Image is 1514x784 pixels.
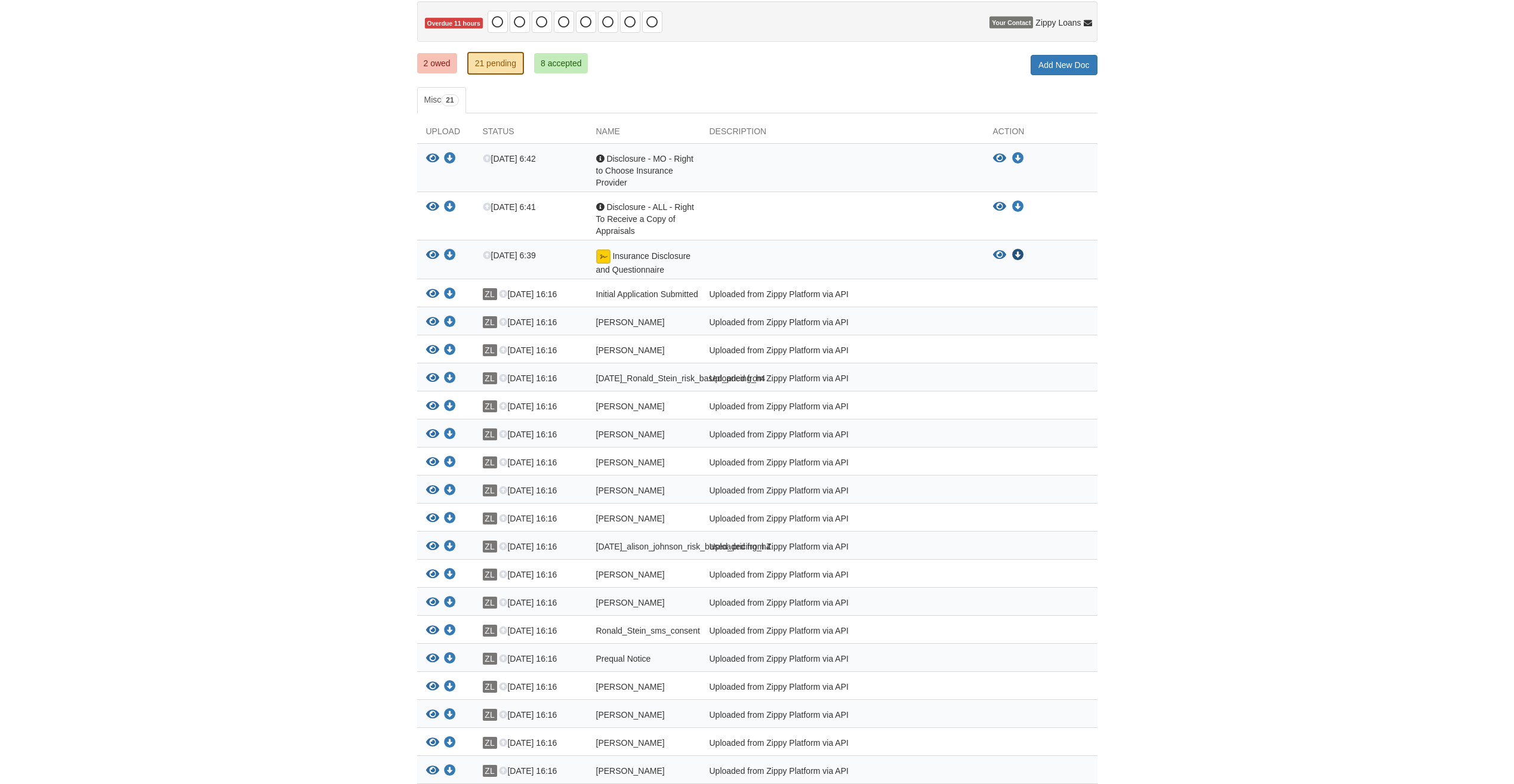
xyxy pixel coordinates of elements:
span: ZL [483,372,497,384]
span: ZL [483,316,497,328]
span: [PERSON_NAME] [596,345,665,355]
span: [PERSON_NAME] [596,570,665,579]
span: ZL [483,400,497,412]
div: Uploaded from Zippy Platform via API [701,344,984,360]
span: ZL [483,513,497,524]
div: Uploaded from Zippy Platform via API [701,597,984,612]
a: Download Initial Application Submitted [444,290,456,300]
button: View Ronald_Stein_true_and_correct_consent [426,513,439,525]
span: [DATE] 16:16 [499,430,557,439]
button: View Insurance Disclosure and Questionnaire [993,249,1006,261]
span: [DATE] 6:39 [483,251,536,260]
span: [DATE] 16:16 [499,345,557,355]
a: Download Disclosure - MO - Right to Choose Insurance Provider [1012,154,1024,163]
button: View alison_johnson_credit_authorization [426,597,439,609]
span: [DATE]_Ronald_Stein_risk_based_pricing_h4 [596,374,766,383]
span: Ronald_Stein_sms_consent [596,626,700,635]
a: Download Ronald_Stein_credit_authorization [444,458,456,468]
button: View alison_johnson_true_and_correct_consent [426,681,439,693]
div: Uploaded from Zippy Platform via API [701,541,984,556]
span: [DATE] 16:16 [499,570,557,579]
span: [PERSON_NAME] [596,514,665,523]
span: ZL [483,653,497,665]
span: [DATE] 16:16 [499,542,557,551]
button: View Ronald_Stein_credit_authorization [426,456,439,469]
span: [PERSON_NAME] [596,430,665,439]
div: Uploaded from Zippy Platform via API [701,569,984,584]
span: [DATE] 16:16 [499,289,557,299]
div: Uploaded from Zippy Platform via API [701,456,984,472]
a: Download alison_johnson_sms_consent [444,346,456,356]
a: Download Disclosure - MO - Right to Choose Insurance Provider [444,155,456,164]
button: View Disclosure - MO - Right to Choose Insurance Provider [426,153,439,165]
a: Download 08-26-2025_alison_johnson_risk_based_pricing_h4 [444,542,456,552]
span: [DATE] 16:16 [499,486,557,495]
a: Download Ronald_Stein_terms_of_use [444,318,456,328]
a: Add New Doc [1031,55,1097,75]
a: 21 pending [467,52,524,75]
span: ZL [483,569,497,581]
img: Document fully signed [596,249,610,264]
span: ZL [483,541,497,552]
a: Download Ronald_Stein_privacy_notice [444,486,456,496]
button: View Disclosure - ALL - Right To Receive a Copy of Appraisals [426,201,439,214]
button: View 08-26-2025_Ronald_Stein_risk_based_pricing_h4 [426,372,439,385]
a: Download Disclosure - ALL - Right To Receive a Copy of Appraisals [444,203,456,212]
span: ZL [483,765,497,777]
a: Download Ronald_Stein_true_and_correct_consent [444,514,456,524]
a: Download alison_johnson_esign_consent [444,739,456,748]
div: Uploaded from Zippy Platform via API [701,288,984,304]
span: [DATE] 16:16 [499,710,557,720]
button: View Ronald_Stein_esign_consent [426,428,439,441]
span: [DATE] 6:41 [483,202,536,212]
a: Download alison_johnson_privacy_notice [444,711,456,720]
span: Overdue 11 hours [425,18,483,29]
a: Misc [417,87,466,113]
a: Download alison_johnson_terms_of_use [444,402,456,412]
span: [DATE] 16:16 [499,738,557,748]
span: [DATE] 16:16 [499,514,557,523]
span: ZL [483,344,497,356]
div: Uploaded from Zippy Platform via API [701,681,984,696]
span: ZL [483,428,497,440]
span: [DATE] 16:16 [499,654,557,663]
span: [PERSON_NAME] [596,766,665,776]
span: [DATE] 16:16 [499,402,557,411]
button: View Prequal Notice [426,653,439,665]
span: Disclosure - MO - Right to Choose Insurance Provider [596,154,693,187]
button: View alison_johnson_privacy_notice [426,709,439,721]
div: Uploaded from Zippy Platform via API [701,484,984,500]
button: View alison_johnson_joint_credit [426,569,439,581]
span: ZL [483,709,497,721]
span: [DATE] 16:16 [499,317,557,327]
span: [PERSON_NAME] [596,458,665,467]
div: Uploaded from Zippy Platform via API [701,653,984,668]
span: [PERSON_NAME] [596,598,665,607]
span: [DATE] 16:16 [499,626,557,635]
a: 8 accepted [534,53,588,73]
span: [PERSON_NAME] [596,710,665,720]
div: Description [701,125,984,143]
span: [DATE] 16:16 [499,598,557,607]
a: Download Ronald_Stein_sms_consent [444,626,456,636]
span: ZL [483,597,497,609]
a: Download Ronald_Stein_esign_consent [444,430,456,440]
span: ZL [483,484,497,496]
span: 21 [441,94,458,106]
div: Uploaded from Zippy Platform via API [701,372,984,388]
a: Download Prequal Notice [444,655,456,664]
span: [DATE] 16:16 [499,458,557,467]
span: [PERSON_NAME] [596,486,665,495]
button: View Insurance Disclosure and Questionnaire [426,249,439,262]
button: View alison_johnson_terms_of_use [426,400,439,413]
span: [DATE] 16:16 [499,766,557,776]
span: Initial Application Submitted [596,289,698,299]
a: Download Ronald_Stein_joint_credit [444,767,456,776]
div: Uploaded from Zippy Platform via API [701,765,984,780]
div: Uploaded from Zippy Platform via API [701,400,984,416]
span: Prequal Notice [596,654,651,663]
button: View Disclosure - ALL - Right To Receive a Copy of Appraisals [993,201,1006,213]
a: Download Insurance Disclosure and Questionnaire [1012,251,1024,260]
a: Download Disclosure - ALL - Right To Receive a Copy of Appraisals [1012,202,1024,212]
span: [PERSON_NAME] [596,738,665,748]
